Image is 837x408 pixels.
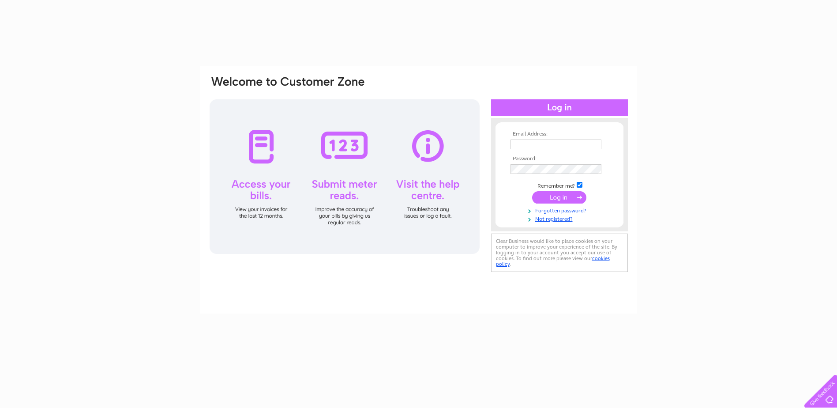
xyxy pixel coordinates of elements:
[532,191,586,204] input: Submit
[508,156,611,162] th: Password:
[510,214,611,223] a: Not registered?
[508,181,611,189] td: Remember me?
[496,255,610,267] a: cookies policy
[508,131,611,137] th: Email Address:
[491,234,628,272] div: Clear Business would like to place cookies on your computer to improve your experience of the sit...
[510,206,611,214] a: Forgotten password?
